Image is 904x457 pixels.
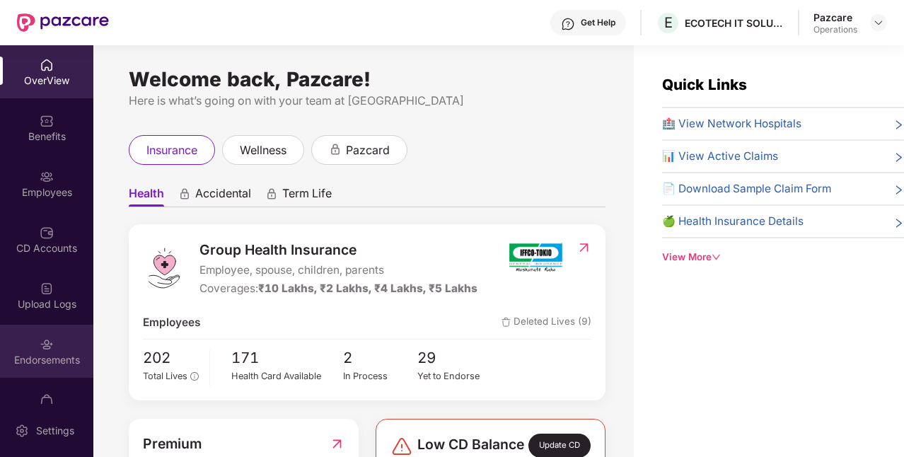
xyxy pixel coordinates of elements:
[893,151,904,165] span: right
[195,186,251,207] span: Accidental
[813,24,857,35] div: Operations
[240,141,286,159] span: wellness
[199,280,477,297] div: Coverages:
[32,424,79,438] div: Settings
[146,141,197,159] span: insurance
[685,16,784,30] div: ECOTECH IT SOLUTIONS PRIVATE LIMITED
[143,371,187,381] span: Total Lives
[343,347,418,370] span: 2
[873,17,884,28] img: svg+xml;base64,PHN2ZyBpZD0iRHJvcGRvd24tMzJ4MzIiIHhtbG5zPSJodHRwOi8vd3d3LnczLm9yZy8yMDAwL3N2ZyIgd2...
[662,180,831,197] span: 📄 Download Sample Claim Form
[190,372,198,380] span: info-circle
[40,226,54,240] img: svg+xml;base64,PHN2ZyBpZD0iQ0RfQWNjb3VudHMiIGRhdGEtbmFtZT0iQ0QgQWNjb3VudHMiIHhtbG5zPSJodHRwOi8vd3...
[129,186,164,207] span: Health
[40,114,54,128] img: svg+xml;base64,PHN2ZyBpZD0iQmVuZWZpdHMiIHhtbG5zPSJodHRwOi8vd3d3LnczLm9yZy8yMDAwL3N2ZyIgd2lkdGg9Ij...
[282,186,332,207] span: Term Life
[231,369,343,383] div: Health Card Available
[662,115,801,132] span: 🏥 View Network Hospitals
[129,92,605,110] div: Here is what’s going on with your team at [GEOGRAPHIC_DATA]
[576,241,591,255] img: RedirectIcon
[40,393,54,407] img: svg+xml;base64,PHN2ZyBpZD0iTXlfT3JkZXJzIiBkYXRhLW5hbWU9Ik15IE9yZGVycyIgeG1sbnM9Imh0dHA6Ly93d3cudz...
[346,141,390,159] span: pazcard
[417,347,492,370] span: 29
[664,14,673,31] span: E
[40,337,54,352] img: svg+xml;base64,PHN2ZyBpZD0iRW5kb3JzZW1lbnRzIiB4bWxucz0iaHR0cDovL3d3dy53My5vcmcvMjAwMC9zdmciIHdpZH...
[231,347,343,370] span: 171
[662,250,904,265] div: View More
[40,282,54,296] img: svg+xml;base64,PHN2ZyBpZD0iVXBsb2FkX0xvZ3MiIGRhdGEtbmFtZT0iVXBsb2FkIExvZ3MiIHhtbG5zPSJodHRwOi8vd3...
[40,170,54,184] img: svg+xml;base64,PHN2ZyBpZD0iRW1wbG95ZWVzIiB4bWxucz0iaHR0cDovL3d3dy53My5vcmcvMjAwMC9zdmciIHdpZHRoPS...
[813,11,857,24] div: Pazcare
[893,183,904,197] span: right
[40,58,54,72] img: svg+xml;base64,PHN2ZyBpZD0iSG9tZSIgeG1sbnM9Imh0dHA6Ly93d3cudzMub3JnLzIwMDAvc3ZnIiB3aWR0aD0iMjAiIG...
[330,433,344,454] img: RedirectIcon
[662,213,804,230] span: 🍏 Health Insurance Details
[178,187,191,200] div: animation
[143,433,202,454] span: Premium
[143,314,200,331] span: Employees
[143,247,185,289] img: logo
[581,17,615,28] div: Get Help
[509,239,562,274] img: insurerIcon
[17,13,109,32] img: New Pazcare Logo
[893,216,904,230] span: right
[129,74,605,85] div: Welcome back, Pazcare!
[258,282,477,295] span: ₹10 Lakhs, ₹2 Lakhs, ₹4 Lakhs, ₹5 Lakhs
[502,318,511,327] img: deleteIcon
[417,369,492,383] div: Yet to Endorse
[662,76,747,93] span: Quick Links
[199,262,477,279] span: Employee, spouse, children, parents
[502,314,591,331] span: Deleted Lives (9)
[265,187,278,200] div: animation
[199,239,477,260] span: Group Health Insurance
[561,17,575,31] img: svg+xml;base64,PHN2ZyBpZD0iSGVscC0zMngzMiIgeG1sbnM9Imh0dHA6Ly93d3cudzMub3JnLzIwMDAvc3ZnIiB3aWR0aD...
[329,143,342,156] div: animation
[15,424,29,438] img: svg+xml;base64,PHN2ZyBpZD0iU2V0dGluZy0yMHgyMCIgeG1sbnM9Imh0dHA6Ly93d3cudzMub3JnLzIwMDAvc3ZnIiB3aW...
[712,253,721,262] span: down
[893,118,904,132] span: right
[343,369,418,383] div: In Process
[662,148,778,165] span: 📊 View Active Claims
[143,347,199,370] span: 202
